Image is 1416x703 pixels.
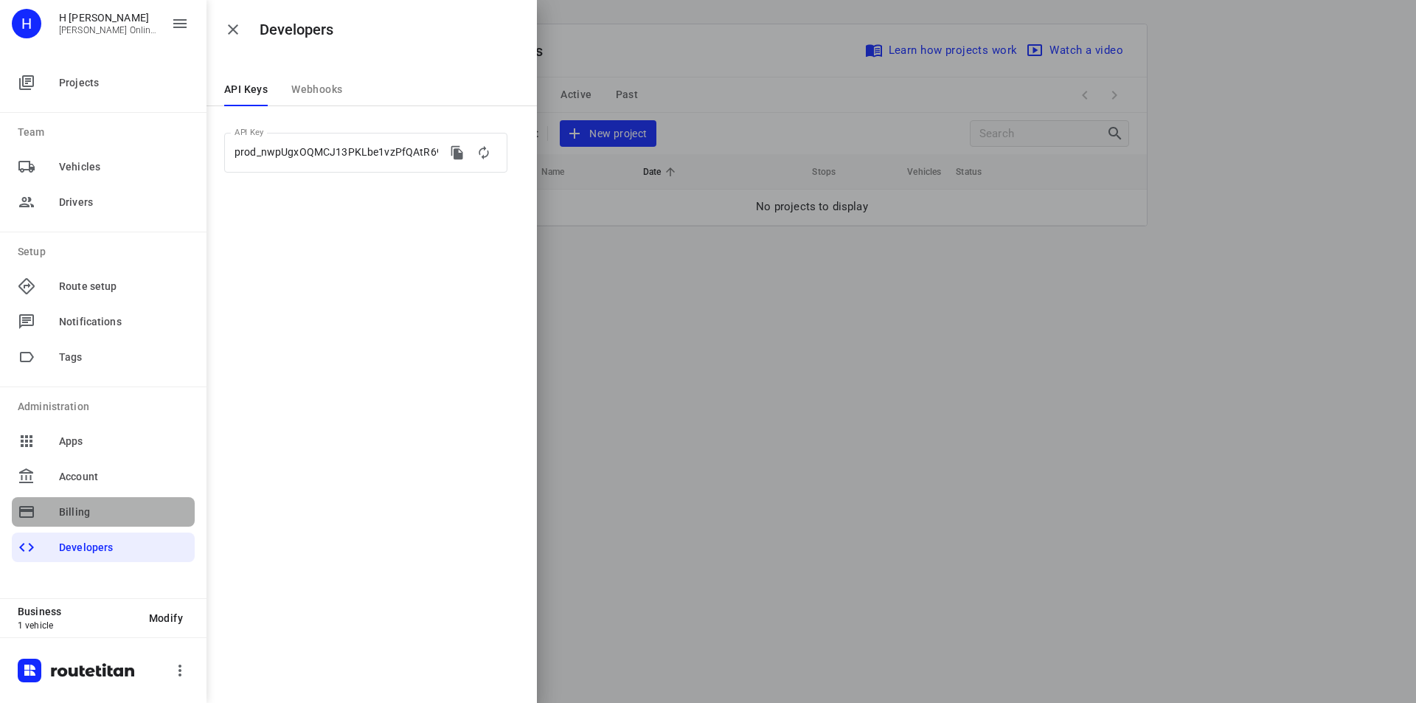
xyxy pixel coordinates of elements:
[224,83,268,95] span: API Keys
[18,125,195,140] p: Team
[260,21,333,38] h5: Developers
[12,9,41,38] div: H
[18,399,195,415] p: Administration
[59,314,189,330] span: Notifications
[59,12,159,24] p: H Klasen
[59,279,189,294] span: Route setup
[59,434,189,449] span: Apps
[471,139,497,166] button: reset api key
[149,612,183,624] span: Modify
[59,505,189,520] span: Billing
[18,606,137,617] p: Business
[444,139,471,166] button: copy api key
[59,75,189,91] span: Projects
[291,83,342,95] span: Webhooks
[59,159,189,175] span: Vehicles
[59,350,189,365] span: Tags
[18,244,195,260] p: Setup
[59,195,189,210] span: Drivers
[59,25,159,35] p: Klasen Online BV
[59,540,189,555] span: Developers
[18,620,137,631] p: 1 vehicle
[59,469,189,485] span: Account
